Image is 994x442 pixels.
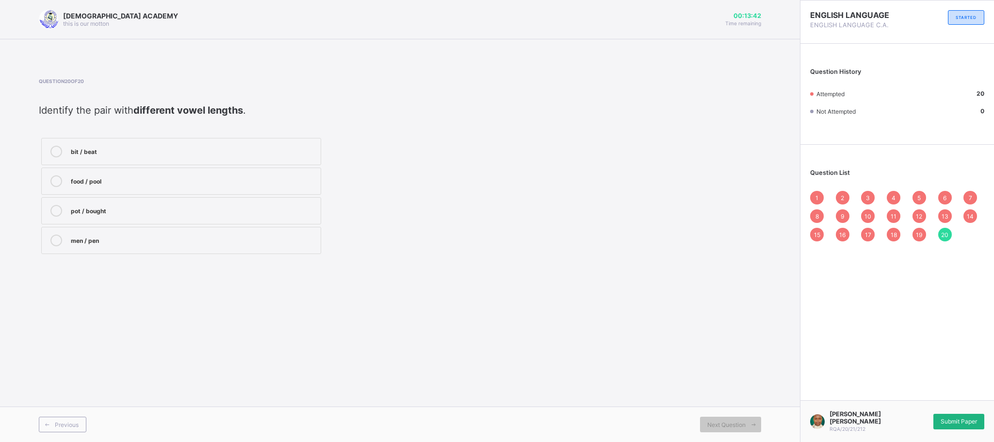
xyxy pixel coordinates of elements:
span: 7 [969,194,972,202]
span: Submit Paper [941,418,977,425]
span: Attempted [816,90,845,98]
span: Previous [55,421,79,428]
span: 20 [941,231,948,238]
span: 19 [916,231,922,238]
span: Question 20 of 20 [39,78,514,84]
div: men / pen [71,235,316,244]
div: bit / beat [71,146,316,155]
b: 20 [977,90,984,97]
span: 9 [841,213,844,220]
b: 0 [980,107,984,115]
span: 13 [942,213,948,220]
span: ENGLISH LANGUAGE [810,10,897,20]
span: [PERSON_NAME] [PERSON_NAME] [830,410,897,425]
span: 15 [814,231,820,238]
span: this is our motton [63,20,109,27]
span: 5 [917,194,921,202]
span: STARTED [956,15,977,20]
span: Next Question [707,421,746,428]
span: 12 [916,213,922,220]
span: 14 [967,213,974,220]
span: 11 [891,213,896,220]
span: Question History [810,68,861,75]
span: Not Attempted [816,108,856,115]
span: 00:13:42 [725,12,761,19]
span: Question List [810,169,850,176]
span: [DEMOGRAPHIC_DATA] ACADEMY [63,12,178,20]
strong: different vowel lengths [133,104,243,116]
span: 4 [892,194,896,202]
span: Identify the pair with . [39,104,246,116]
span: 8 [815,213,819,220]
span: RQA/20/21/212 [830,426,865,432]
span: 6 [943,194,946,202]
div: food / pool [71,175,316,185]
span: 17 [865,231,871,238]
span: ENGLISH LANGUAGE C.A. [810,21,897,29]
span: 18 [891,231,897,238]
span: 16 [839,231,846,238]
span: 2 [841,194,844,202]
span: Time remaining [725,20,761,26]
div: pot / bought [71,205,316,215]
span: 10 [864,213,871,220]
span: 1 [815,194,818,202]
span: 3 [866,194,870,202]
